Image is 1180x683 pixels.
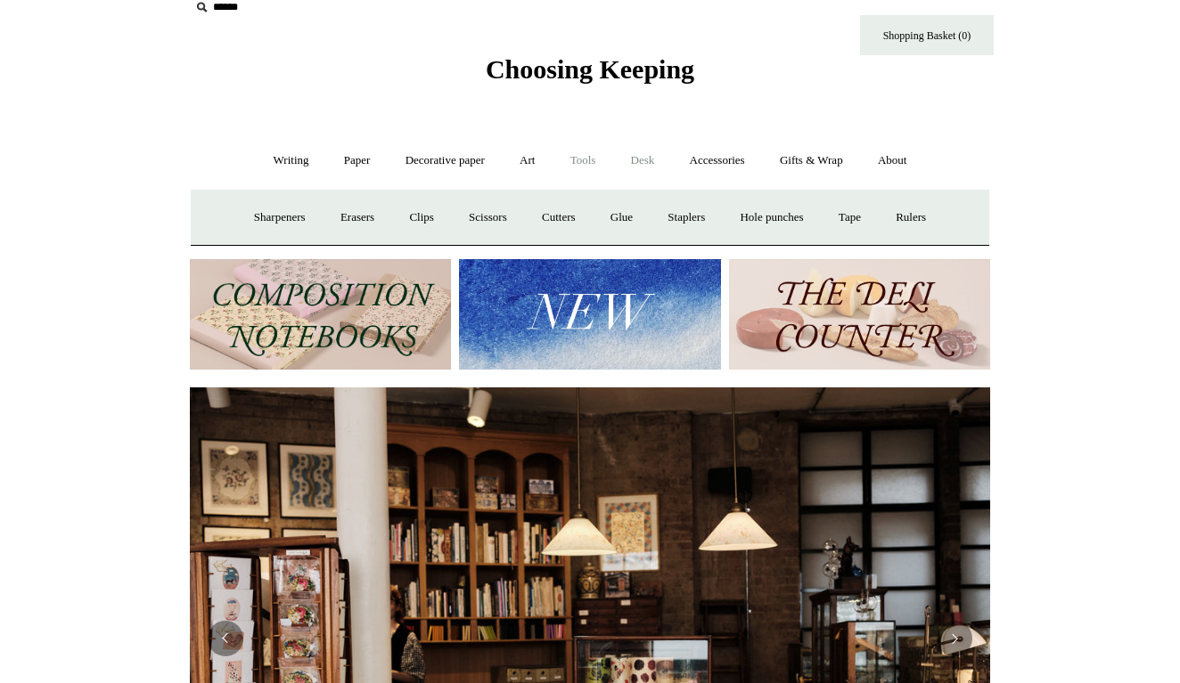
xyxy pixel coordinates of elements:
a: Rulers [880,194,942,241]
span: Choosing Keeping [486,54,694,84]
a: Sharpeners [238,194,322,241]
a: Choosing Keeping [486,69,694,81]
a: About [862,137,923,184]
a: Desk [615,137,671,184]
button: Next [937,621,972,656]
a: Accessories [674,137,761,184]
a: Staplers [651,194,721,241]
button: Previous [208,621,243,656]
a: Shopping Basket (0) [860,15,994,55]
a: Writing [258,137,325,184]
a: Glue [594,194,649,241]
a: Cutters [526,194,592,241]
img: New.jpg__PID:f73bdf93-380a-4a35-bcfe-7823039498e1 [459,259,720,370]
a: Erasers [324,194,390,241]
a: Gifts & Wrap [764,137,859,184]
a: Clips [393,194,449,241]
a: Tools [554,137,612,184]
a: Hole punches [724,194,819,241]
a: Scissors [453,194,523,241]
a: Tape [823,194,877,241]
img: The Deli Counter [729,259,990,370]
a: Decorative paper [389,137,501,184]
img: 202302 Composition ledgers.jpg__PID:69722ee6-fa44-49dd-a067-31375e5d54ec [190,259,451,370]
a: Paper [328,137,387,184]
a: Art [504,137,551,184]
